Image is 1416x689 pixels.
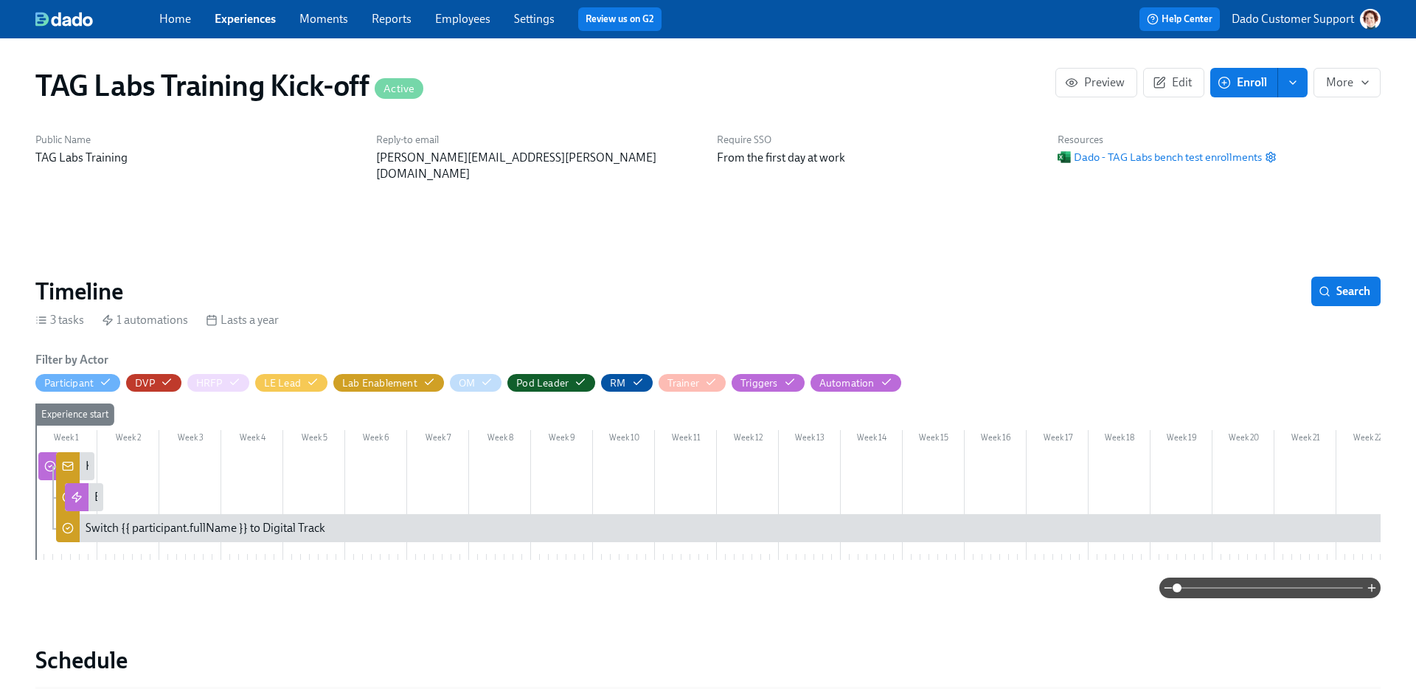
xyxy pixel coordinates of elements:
[841,430,903,449] div: Week 14
[35,430,97,449] div: Week 1
[86,520,325,536] div: Switch {{ participant.fullName }} to Digital Track
[1232,11,1354,27] p: Dado Customer Support
[333,374,444,392] button: Lab Enablement
[56,452,94,480] div: Kicking off the training automation for {{ participant.fullName }}
[35,352,108,368] h6: Filter by Actor
[345,430,407,449] div: Week 6
[1068,75,1125,90] span: Preview
[811,374,901,392] button: Automation
[35,133,358,147] h6: Public Name
[196,376,223,390] div: Hide HRFP
[1221,75,1267,90] span: Enroll
[717,430,779,449] div: Week 12
[1326,75,1368,90] span: More
[1313,68,1381,97] button: More
[1336,430,1398,449] div: Week 22
[717,150,1040,166] p: From the first day at work
[35,150,358,166] p: TAG Labs Training
[255,374,327,392] button: LE Lead
[1139,7,1220,31] button: Help Center
[732,374,805,392] button: Triggers
[659,374,726,392] button: Trainer
[299,12,348,26] a: Moments
[578,7,662,31] button: Review us on G2
[35,12,159,27] a: dado
[283,430,345,449] div: Week 5
[376,150,699,182] p: [PERSON_NAME][EMAIL_ADDRESS][PERSON_NAME][DOMAIN_NAME]
[135,376,155,390] div: Hide DVP
[1058,150,1262,165] span: Dado - TAG Labs bench test enrollments
[1027,430,1089,449] div: Week 17
[1156,75,1192,90] span: Edit
[601,374,652,392] button: RM
[342,376,417,390] div: Hide Lab Enablement
[1147,12,1212,27] span: Help Center
[1360,9,1381,30] img: AATXAJw-nxTkv1ws5kLOi-TQIsf862R-bs_0p3UQSuGH=s96-c
[65,483,103,511] div: Enroll in 1st bench test
[215,12,276,26] a: Experiences
[1058,150,1071,164] img: Excel
[1322,284,1370,299] span: Search
[740,376,778,390] div: Hide Triggers
[102,312,188,328] div: 1 automations
[1150,430,1212,449] div: Week 19
[221,430,283,449] div: Week 4
[667,376,699,390] div: Hide Trainer
[655,430,717,449] div: Week 11
[531,430,593,449] div: Week 9
[779,430,841,449] div: Week 13
[159,430,221,449] div: Week 3
[44,376,94,390] div: Hide Participant
[450,374,502,392] button: OM
[459,376,475,390] div: Hide OM
[1058,133,1277,147] h6: Resources
[1143,68,1204,97] button: Edit
[376,133,699,147] h6: Reply-to email
[507,374,595,392] button: Pod Leader
[717,133,1040,147] h6: Require SSO
[35,12,93,27] img: dado
[435,12,490,26] a: Employees
[35,374,120,392] button: Participant
[97,430,159,449] div: Week 2
[86,458,407,474] div: Kicking off the training automation for {{ participant.fullName }}
[35,312,84,328] div: 3 tasks
[126,374,181,392] button: DVP
[35,645,1381,675] h2: Schedule
[35,404,114,426] div: Experience start
[1212,430,1274,449] div: Week 20
[965,430,1027,449] div: Week 16
[1232,9,1381,30] button: Dado Customer Support
[1210,68,1278,97] button: Enroll
[206,312,279,328] div: Lasts a year
[516,376,569,390] div: Hide Pod Leader
[903,430,965,449] div: Week 15
[514,12,555,26] a: Settings
[264,376,301,390] div: Hide LE Lead
[1055,68,1137,97] button: Preview
[35,277,123,306] h2: Timeline
[372,12,412,26] a: Reports
[94,489,206,505] div: Enroll in 1st bench test
[35,68,423,103] h1: TAG Labs Training Kick-off
[1311,277,1381,306] button: Search
[1058,150,1262,165] a: ExcelDado - TAG Labs bench test enrollments
[819,376,875,390] div: Hide Automation
[1089,430,1150,449] div: Week 18
[593,430,655,449] div: Week 10
[187,374,249,392] button: HRFP
[1278,68,1308,97] button: enroll
[159,12,191,26] a: Home
[407,430,469,449] div: Week 7
[610,376,625,390] div: Hide RM
[375,83,423,94] span: Active
[586,12,654,27] a: Review us on G2
[469,430,531,449] div: Week 8
[1274,430,1336,449] div: Week 21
